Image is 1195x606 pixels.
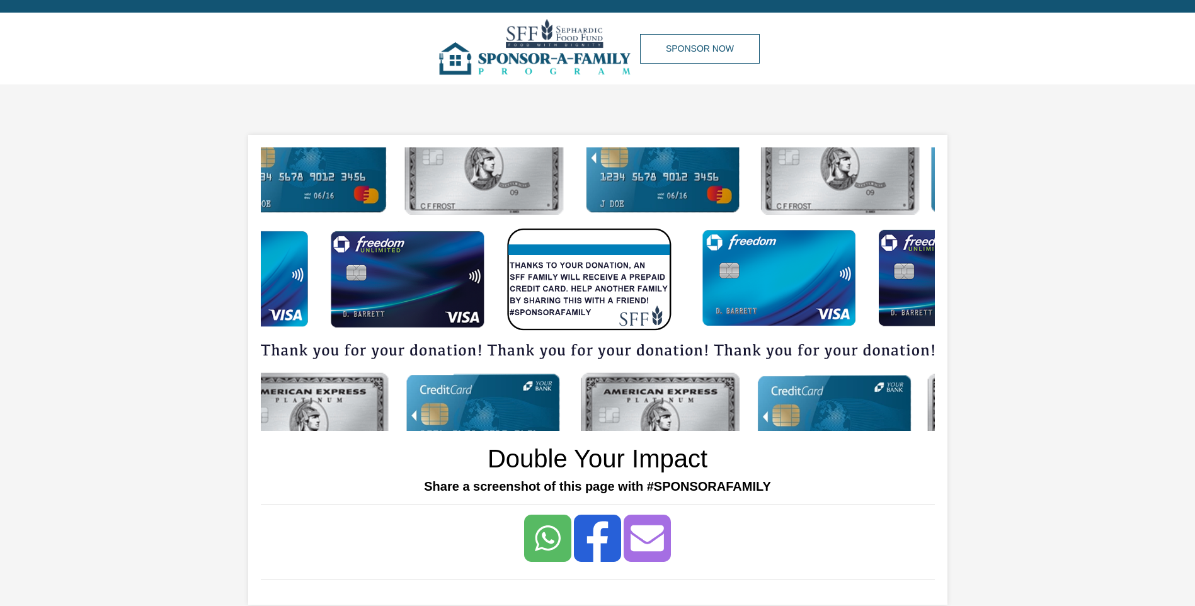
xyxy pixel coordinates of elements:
[524,515,571,562] a: Share to <span class="translation_missing" title="translation missing: en.social_share_button.wha...
[574,515,621,562] a: Share to Facebook
[624,515,671,562] a: Share to Email
[640,34,760,64] a: Sponsor Now
[261,479,935,494] h5: Share a screenshot of this page with #SPONSORAFAMILY
[435,13,640,84] img: img
[488,443,707,474] h1: Double Your Impact
[261,147,935,431] img: img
